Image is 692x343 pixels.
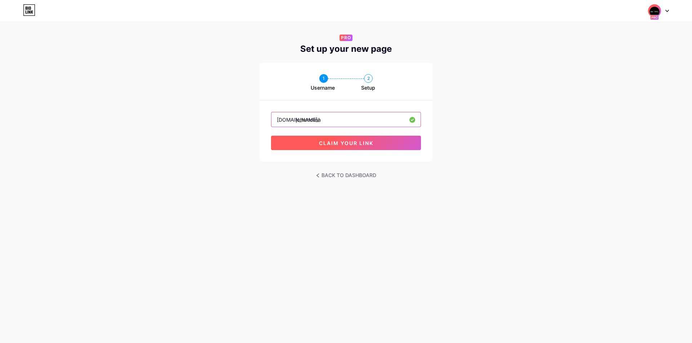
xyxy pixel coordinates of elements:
span: PRO [341,35,351,41]
span: claim your link [319,140,373,146]
button: claim your link [271,136,421,150]
span: Username [311,84,335,91]
input: username [271,112,421,127]
span: Setup [361,84,375,91]
div: [DOMAIN_NAME]/ [277,116,319,123]
div: 1 [319,74,328,83]
div: 2 [364,74,373,83]
a: BACK TO DASHBOARD [316,170,376,180]
img: bilalkhan123 [648,4,661,18]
